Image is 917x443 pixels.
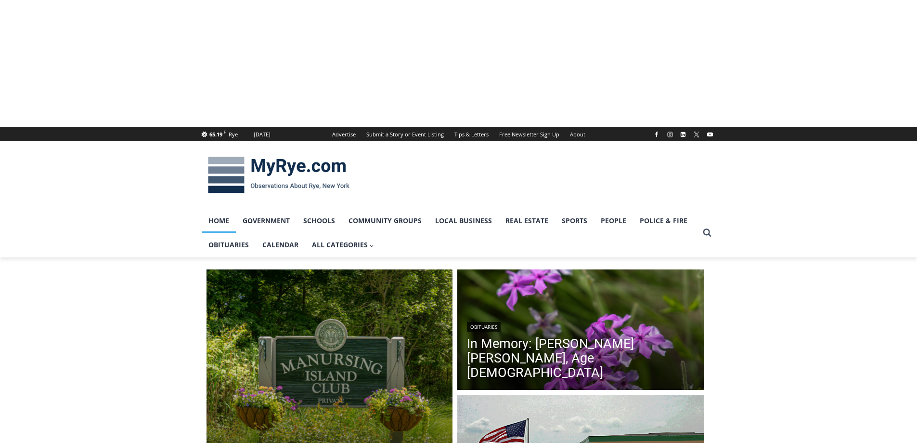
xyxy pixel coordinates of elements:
a: YouTube [704,129,716,140]
a: Calendar [256,233,305,257]
a: Read More In Memory: Barbara Porter Schofield, Age 90 [457,269,704,393]
a: Police & Fire [633,209,694,233]
a: Obituaries [202,233,256,257]
a: Sports [555,209,594,233]
div: [DATE] [254,130,271,139]
a: X [691,129,702,140]
img: MyRye.com [202,150,356,200]
a: About [565,127,591,141]
a: Obituaries [467,322,501,332]
a: Community Groups [342,209,428,233]
div: Rye [229,130,238,139]
a: All Categories [305,233,381,257]
a: Advertise [327,127,361,141]
a: Home [202,209,236,233]
a: Submit a Story or Event Listing [361,127,449,141]
a: In Memory: [PERSON_NAME] [PERSON_NAME], Age [DEMOGRAPHIC_DATA] [467,336,694,380]
nav: Primary Navigation [202,209,698,257]
a: Local Business [428,209,499,233]
a: Free Newsletter Sign Up [494,127,565,141]
a: Linkedin [677,129,689,140]
a: Instagram [664,129,676,140]
a: Tips & Letters [449,127,494,141]
span: 65.19 [209,131,222,138]
button: View Search Form [698,224,716,242]
img: (PHOTO: Kim Eierman of EcoBeneficial designed and oversaw the installation of native plant beds f... [457,269,704,393]
nav: Secondary Navigation [327,127,591,141]
a: People [594,209,633,233]
span: All Categories [312,240,375,250]
a: Facebook [651,129,662,140]
a: Schools [297,209,342,233]
a: Real Estate [499,209,555,233]
a: Government [236,209,297,233]
span: F [224,129,226,134]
